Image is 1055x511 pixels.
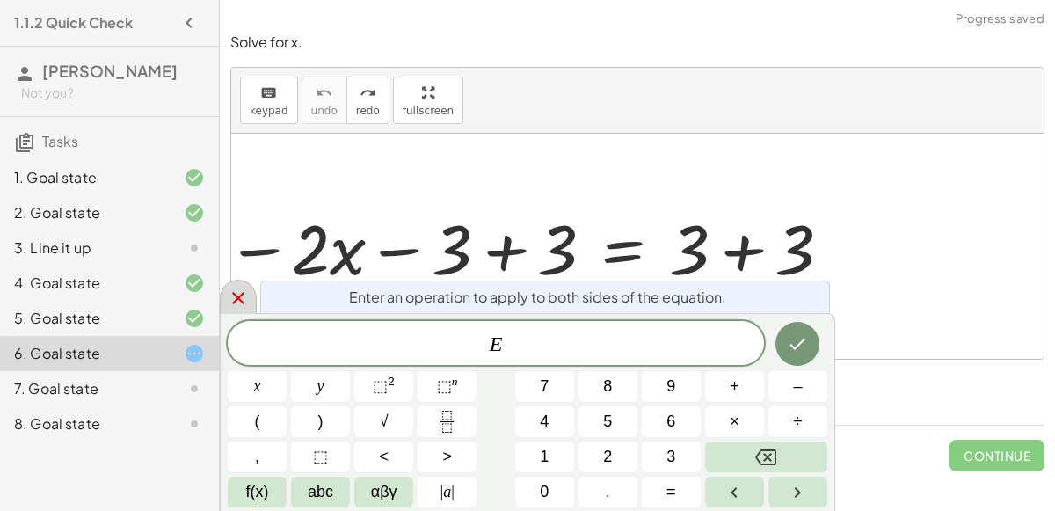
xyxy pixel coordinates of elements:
button: 7 [515,371,574,402]
button: keyboardkeypad [240,77,298,124]
button: Absolute value [418,477,477,507]
span: αβγ [371,480,397,504]
div: 6. Goal state [14,343,156,364]
button: Less than [354,442,413,472]
button: fullscreen [393,77,463,124]
button: 4 [515,406,574,437]
span: × [730,410,739,434]
span: – [793,375,802,398]
i: Task not started. [184,237,205,259]
span: | [451,483,455,500]
span: Progress saved [956,11,1044,28]
sup: 2 [388,375,395,388]
button: Minus [768,371,827,402]
button: ( [228,406,287,437]
div: Not you? [21,84,205,102]
button: 2 [578,442,637,472]
span: , [255,445,259,469]
button: Functions [228,477,287,507]
button: Greater than [418,442,477,472]
i: Task not started. [184,378,205,399]
i: Task finished and correct. [184,202,205,223]
button: 9 [642,371,701,402]
div: 5. Goal state [14,308,156,329]
button: Equals [642,477,701,507]
button: Plus [705,371,764,402]
span: | [440,483,444,500]
span: fullscreen [403,105,454,117]
button: Divide [768,406,827,437]
span: ÷ [794,410,803,434]
div: 7. Goal state [14,378,156,399]
button: ) [291,406,350,437]
i: redo [360,83,376,104]
button: redoredo [346,77,389,124]
span: ⬚ [373,377,388,395]
sup: n [452,375,458,388]
div: 1. Goal state [14,167,156,188]
button: Alphabet [291,477,350,507]
button: 6 [642,406,701,437]
span: 4 [540,410,549,434]
i: Task finished and correct. [184,273,205,294]
button: Times [705,406,764,437]
span: undo [311,105,338,117]
button: x [228,371,287,402]
span: > [442,445,452,469]
span: y [317,375,324,398]
button: Superscript [418,371,477,402]
span: [PERSON_NAME] [42,61,178,81]
button: Right arrow [768,477,827,507]
div: 4. Goal state [14,273,156,294]
var: E [490,332,503,355]
span: + [730,375,739,398]
span: f(x) [246,480,269,504]
i: Task finished and correct. [184,308,205,329]
span: x [254,375,261,398]
div: 3. Line it up [14,237,156,259]
i: Task started. [184,343,205,364]
div: 2. Goal state [14,202,156,223]
button: Backspace [705,442,827,472]
button: undoundo [302,77,347,124]
i: Task not started. [184,413,205,434]
span: . [606,480,610,504]
span: 6 [666,410,675,434]
button: y [291,371,350,402]
span: ) [318,410,324,434]
span: 8 [603,375,612,398]
span: redo [356,105,380,117]
span: abc [308,480,333,504]
i: undo [316,83,332,104]
span: 9 [666,375,675,398]
h4: 1.1.2 Quick Check [14,12,133,33]
span: ⬚ [313,445,328,469]
button: Placeholder [291,442,350,472]
button: Greek alphabet [354,477,413,507]
span: a [440,480,455,504]
button: 8 [578,371,637,402]
p: Solve for x. [230,33,1044,53]
span: 0 [540,480,549,504]
span: < [379,445,389,469]
button: 1 [515,442,574,472]
button: 0 [515,477,574,507]
span: 7 [540,375,549,398]
button: Squared [354,371,413,402]
button: Fraction [418,406,477,437]
span: Enter an operation to apply to both sides of the equation. [349,287,726,308]
span: ( [255,410,260,434]
button: Square root [354,406,413,437]
div: 8. Goal state [14,413,156,434]
span: = [666,480,676,504]
button: , [228,442,287,472]
span: 2 [603,445,612,469]
button: Left arrow [705,477,764,507]
button: . [578,477,637,507]
span: 3 [666,445,675,469]
span: 1 [540,445,549,469]
span: keypad [250,105,288,117]
button: Done [775,322,819,366]
span: √ [380,410,389,434]
span: Tasks [42,132,78,150]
